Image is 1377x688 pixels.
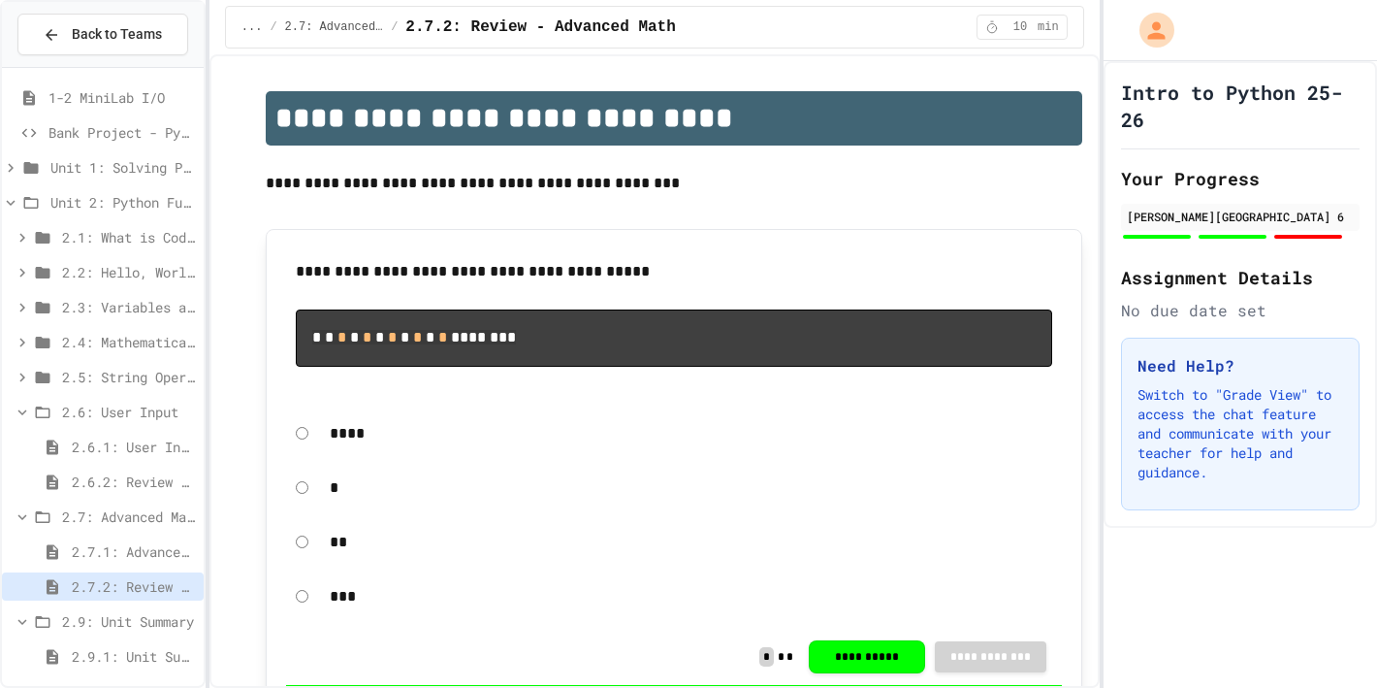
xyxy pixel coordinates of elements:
span: Unit 1: Solving Problems in Computer Science [50,157,196,178]
span: 2.4: Mathematical Operators [62,332,196,352]
span: Bank Project - Python [48,122,196,143]
div: [PERSON_NAME][GEOGRAPHIC_DATA] 6 [1127,208,1354,225]
span: 2.7.2: Review - Advanced Math [405,16,675,39]
span: 2.7: Advanced Math [285,19,384,35]
h1: Intro to Python 25-26 [1121,79,1360,133]
span: 1-2 MiniLab I/O [48,87,196,108]
span: 2.6.1: User Input [72,437,196,457]
span: 2.7: Advanced Math [62,507,196,527]
span: 2.7.1: Advanced Math [72,541,196,562]
span: 2.1: What is Code? [62,227,196,247]
h3: Need Help? [1137,354,1343,377]
span: Back to Teams [72,24,162,45]
span: ... [241,19,263,35]
button: Back to Teams [17,14,188,55]
span: min [1038,19,1059,35]
span: 2.2: Hello, World! [62,262,196,282]
h2: Your Progress [1121,165,1360,192]
span: / [391,19,398,35]
span: 10 [1005,19,1036,35]
span: 2.6: User Input [62,402,196,422]
span: 2.7.2: Review - Advanced Math [72,576,196,597]
span: 2.6.2: Review - User Input [72,472,196,492]
h2: Assignment Details [1121,264,1360,291]
span: / [270,19,276,35]
span: 2.9: Unit Summary [62,611,196,632]
div: No due date set [1121,299,1360,322]
span: 2.9.1: Unit Summary [72,646,196,667]
span: 2.5: String Operators [62,367,196,387]
p: Switch to "Grade View" to access the chat feature and communicate with your teacher for help and ... [1137,385,1343,482]
span: Unit 2: Python Fundamentals [50,192,196,213]
span: 2.3: Variables and Data Types [62,297,196,317]
div: My Account [1119,8,1179,52]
